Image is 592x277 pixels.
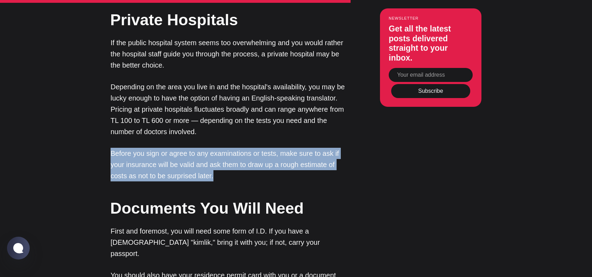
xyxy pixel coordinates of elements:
h3: Get all the latest posts delivered straight to your inbox. [389,24,473,63]
small: Newsletter [389,16,473,20]
p: If the public hospital system seems too overwhelming and you would rather the hospital staff guid... [111,37,345,71]
h2: Private Hospitals [110,9,345,31]
button: Subscribe [391,84,470,98]
p: Depending on the area you live in and the hospital's availability, you may be lucky enough to hav... [111,81,345,137]
input: Your email address [389,68,473,82]
p: First and foremost, you will need some form of I.D. If you have a [DEMOGRAPHIC_DATA] "kimlik," br... [111,226,345,259]
p: Before you sign or agree to any examinations or tests, make sure to ask if your insurance will be... [111,148,345,181]
h2: Documents You Will Need [110,197,345,219]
